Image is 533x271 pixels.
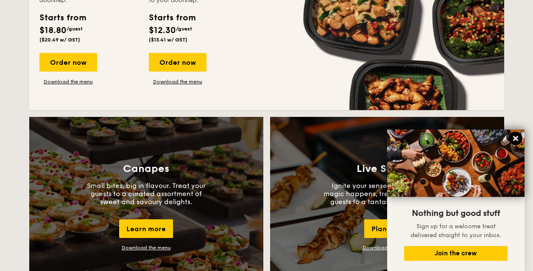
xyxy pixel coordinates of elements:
a: Download the menu [149,78,207,85]
span: Sign up for a welcome treat delivered straight to your inbox. [410,223,501,239]
div: Order now [39,53,97,72]
img: DSC07876-Edit02-Large.jpeg [387,130,525,197]
span: /guest [67,26,83,32]
h3: Canapes [123,163,169,175]
span: $18.80 [39,25,67,36]
div: Plan now [364,219,410,238]
div: Learn more [119,219,173,238]
span: ($20.49 w/ GST) [39,37,80,43]
span: $12.30 [149,25,176,36]
div: Starts from [149,11,195,24]
div: Starts from [39,11,86,24]
p: Small bites, big in flavour. Treat your guests to a curated assortment of sweet and savoury delig... [83,182,210,206]
a: Download the menu [122,245,171,251]
a: Download the menu [363,245,412,251]
span: ($13.41 w/ GST) [149,37,187,43]
span: /guest [176,26,192,32]
div: Order now [149,53,207,72]
a: Download the menu [39,78,97,85]
h3: Live Station [357,163,417,175]
span: Nothing but good stuff [412,208,500,218]
button: Close [509,132,522,145]
button: Join the crew [404,246,508,261]
p: Ignite your senses, where culinary magic happens, treating you and your guests to a tantalising e... [324,182,451,206]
